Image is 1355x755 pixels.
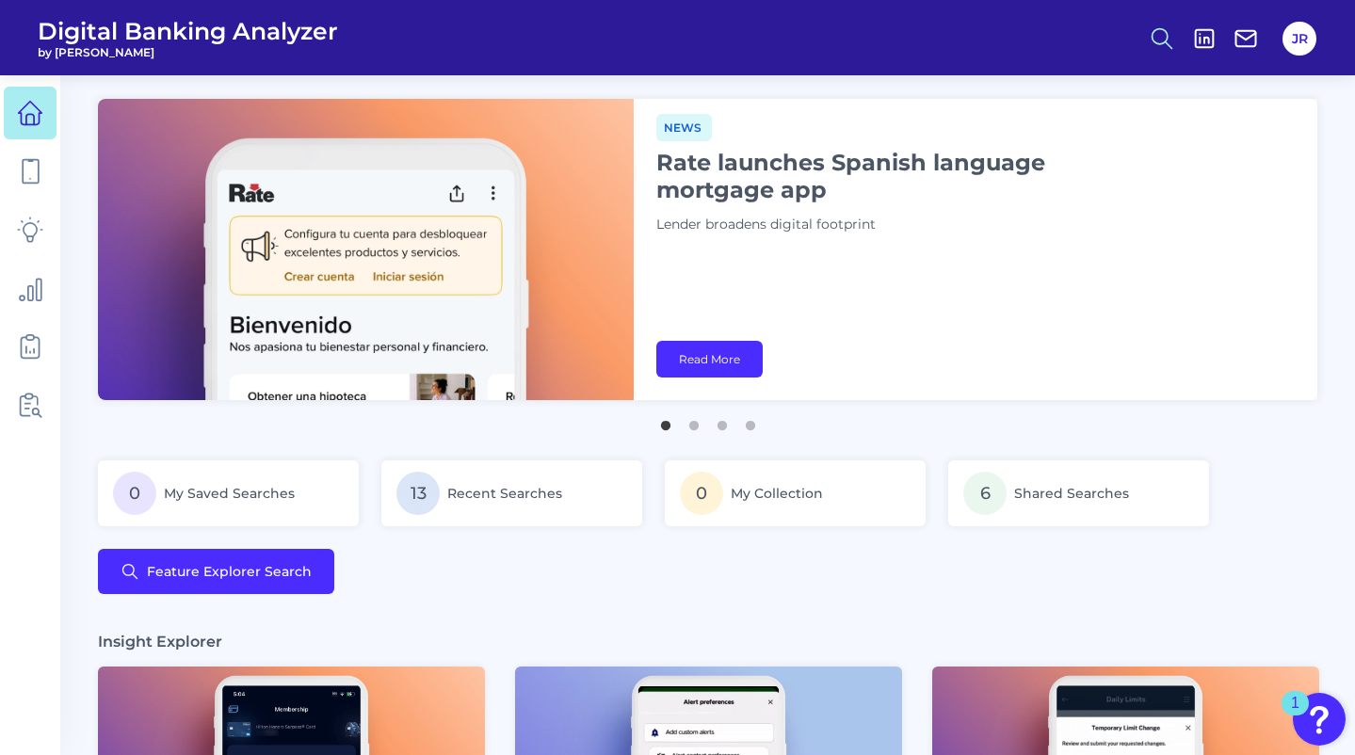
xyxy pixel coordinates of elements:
[656,118,712,136] a: News
[38,45,338,59] span: by [PERSON_NAME]
[656,341,763,377] a: Read More
[1014,485,1129,502] span: Shared Searches
[98,460,359,526] a: 0My Saved Searches
[164,485,295,502] span: My Saved Searches
[113,472,156,515] span: 0
[741,411,760,430] button: 4
[1293,693,1346,746] button: Open Resource Center, 1 new notification
[731,485,823,502] span: My Collection
[1282,22,1316,56] button: JR
[1291,703,1299,728] div: 1
[685,411,703,430] button: 2
[680,472,723,515] span: 0
[98,549,334,594] button: Feature Explorer Search
[656,114,712,141] span: News
[147,564,312,579] span: Feature Explorer Search
[656,215,1127,235] p: Lender broadens digital footprint
[665,460,926,526] a: 0My Collection
[381,460,642,526] a: 13Recent Searches
[38,17,338,45] span: Digital Banking Analyzer
[98,99,634,400] img: bannerImg
[98,632,222,651] h3: Insight Explorer
[948,460,1209,526] a: 6Shared Searches
[396,472,440,515] span: 13
[963,472,1007,515] span: 6
[656,411,675,430] button: 1
[656,149,1127,203] h1: Rate launches Spanish language mortgage app
[447,485,562,502] span: Recent Searches
[713,411,732,430] button: 3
